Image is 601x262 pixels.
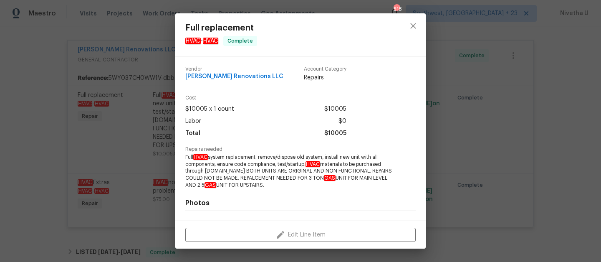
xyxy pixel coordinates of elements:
[324,103,346,115] span: $10005
[185,38,201,44] em: HVAC
[324,127,346,140] span: $10005
[306,161,320,167] em: HVAC
[185,103,234,115] span: $10005 x 1 count
[224,37,256,45] span: Complete
[338,115,346,127] span: $0
[185,38,218,44] span: -
[324,175,336,181] em: GAS
[203,38,218,44] em: HVAC
[403,16,423,36] button: close
[205,182,216,188] em: GAS
[185,199,416,207] h4: Photos
[193,154,208,160] em: HVAC
[185,154,393,189] span: Full system replacement: remove/dispose old system, install new unit with all components, ensure ...
[185,23,257,33] span: Full replacement
[394,5,399,13] div: 518
[185,66,283,72] span: Vendor
[185,127,200,140] span: Total
[185,95,346,101] span: Cost
[304,66,346,72] span: Account Category
[185,74,283,80] span: [PERSON_NAME] Renovations LLC
[185,147,416,152] span: Repairs needed
[304,74,346,82] span: Repairs
[185,115,201,127] span: Labor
